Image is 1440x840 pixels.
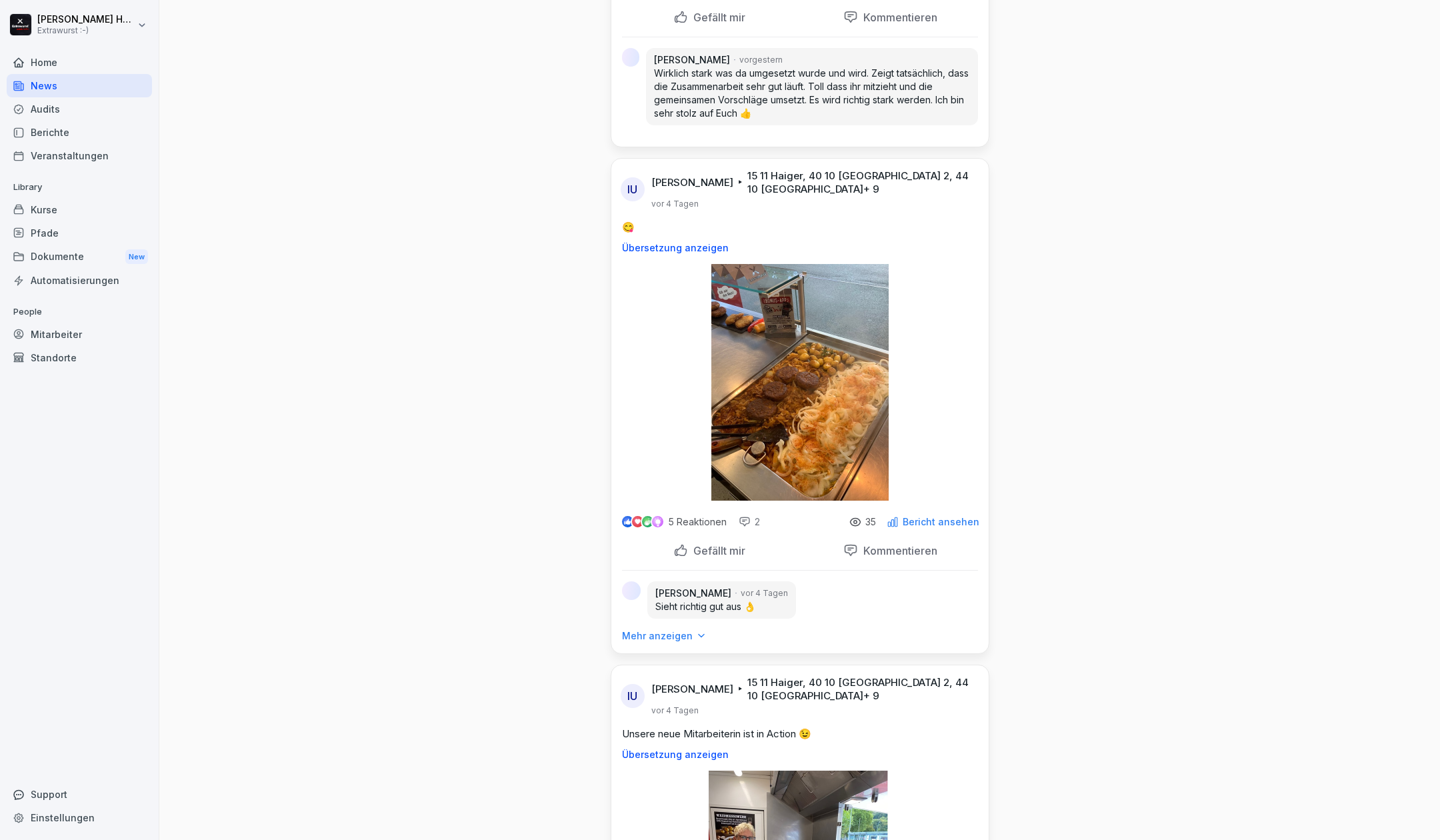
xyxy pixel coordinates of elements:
p: Übersetzung anzeigen [622,749,978,760]
a: Kurse [7,198,152,221]
p: [PERSON_NAME] [655,587,731,600]
p: 5 Reaktionen [669,517,727,527]
p: [PERSON_NAME] [654,53,730,67]
a: Automatisierungen [7,269,152,292]
p: People [7,301,152,323]
div: IU [621,177,645,201]
a: Mitarbeiter [7,323,152,346]
p: Wirklich stark was da umgesetzt wurde und wird. Zeigt tatsächlich, dass die Zusammenarbeit sehr g... [654,67,969,120]
p: Library [7,177,152,198]
p: 35 [865,517,876,527]
p: Gefällt mir [688,11,745,24]
img: celebrate [642,516,653,527]
a: DokumenteNew [7,245,152,269]
p: Sieht richtig gut aus 👌 [655,600,788,613]
div: Dokumente [7,245,152,269]
p: vorgestern [739,54,783,66]
img: f4fyfhbhdu0xtcfs970xijct.png [622,48,640,67]
p: 😋 [622,220,978,235]
img: inspiring [652,516,663,528]
p: vor 4 Tagen [651,199,699,209]
div: IU [621,684,645,708]
p: vor 4 Tagen [651,705,699,716]
a: News [7,74,152,97]
a: Pfade [7,221,152,245]
img: f4fyfhbhdu0xtcfs970xijct.png [622,581,641,600]
div: 2 [739,515,760,529]
div: Support [7,783,152,806]
a: Veranstaltungen [7,144,152,167]
p: Unsere neue Mitarbeiterin ist in Action 😉 [622,727,978,741]
p: Kommentieren [858,11,937,24]
p: [PERSON_NAME] [651,176,733,189]
div: New [125,249,148,265]
a: Home [7,51,152,74]
p: 15 11 Haiger, 40 10 [GEOGRAPHIC_DATA] 2, 44 10 [GEOGRAPHIC_DATA] + 9 [747,169,972,196]
p: Mehr anzeigen [622,629,693,643]
p: Kommentieren [858,544,937,557]
img: like [622,517,633,527]
p: vor 4 Tagen [741,587,788,599]
p: Übersetzung anzeigen [622,243,978,253]
a: Berichte [7,121,152,144]
p: Extrawurst :-) [37,26,135,35]
p: Gefällt mir [688,544,745,557]
img: afynwge40qlaubv63guanwwt.png [711,264,889,501]
p: [PERSON_NAME] [651,683,733,696]
img: love [633,517,643,527]
a: Audits [7,97,152,121]
p: 15 11 Haiger, 40 10 [GEOGRAPHIC_DATA] 2, 44 10 [GEOGRAPHIC_DATA] + 9 [747,676,972,703]
a: Einstellungen [7,806,152,829]
p: Bericht ansehen [903,517,979,527]
a: Standorte [7,346,152,369]
p: [PERSON_NAME] Hagebaum [37,14,135,25]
